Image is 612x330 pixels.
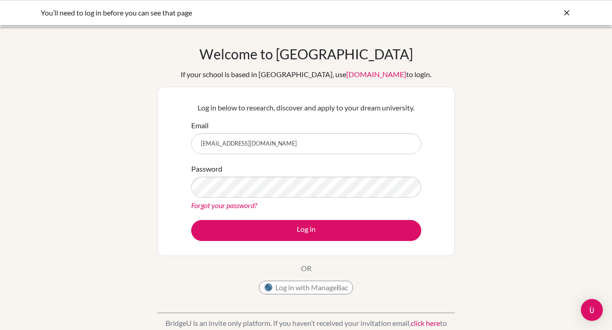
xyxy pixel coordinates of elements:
div: Open Intercom Messenger [581,299,603,321]
a: [DOMAIN_NAME] [346,70,406,79]
label: Password [191,163,222,174]
button: Log in with ManageBac [259,281,353,294]
a: click here [411,319,440,327]
label: Email [191,120,209,131]
button: Log in [191,220,421,241]
p: OR [301,263,311,274]
div: You’ll need to log in before you can see that page [41,7,434,18]
h1: Welcome to [GEOGRAPHIC_DATA] [199,46,413,62]
div: If your school is based in [GEOGRAPHIC_DATA], use to login. [181,69,431,80]
a: Forgot your password? [191,201,257,210]
p: Log in below to research, discover and apply to your dream university. [191,102,421,113]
